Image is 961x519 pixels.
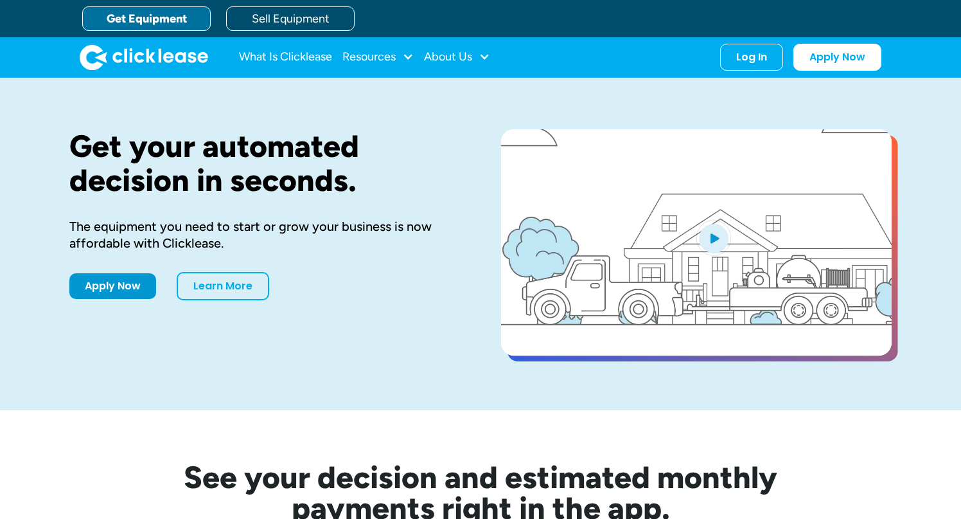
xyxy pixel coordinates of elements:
[82,6,211,31] a: Get Equipment
[793,44,881,71] a: Apply Now
[226,6,355,31] a: Sell Equipment
[69,129,460,197] h1: Get your automated decision in seconds.
[736,51,767,64] div: Log In
[501,129,892,356] a: open lightbox
[80,44,208,70] a: home
[80,44,208,70] img: Clicklease logo
[69,273,156,299] a: Apply Now
[424,44,490,70] div: About Us
[69,218,460,251] div: The equipment you need to start or grow your business is now affordable with Clicklease.
[239,44,332,70] a: What Is Clicklease
[342,44,414,70] div: Resources
[696,220,731,256] img: Blue play button logo on a light blue circular background
[177,272,269,300] a: Learn More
